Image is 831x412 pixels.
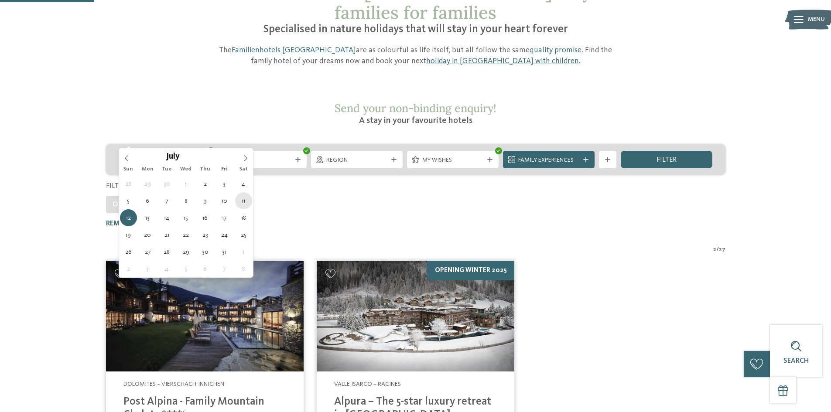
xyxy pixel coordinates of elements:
[139,192,156,209] span: July 6, 2026
[716,245,719,254] span: /
[178,209,195,226] span: July 15, 2026
[216,260,233,277] span: August 7, 2026
[230,156,291,165] span: [DATE]
[235,243,252,260] span: August 1, 2026
[158,260,175,277] span: August 4, 2026
[216,175,233,192] span: July 3, 2026
[158,243,175,260] span: July 28, 2026
[335,101,496,115] span: Send your non-binding enquiry!
[530,46,581,54] a: quality promise
[113,201,160,208] span: Opening time
[180,152,209,161] input: Year
[119,167,138,172] span: Sun
[235,260,252,277] span: August 8, 2026
[422,156,483,165] span: My wishes
[317,261,514,372] img: Looking for family hotels? Find the best ones here!
[158,192,175,209] span: July 7, 2026
[235,175,252,192] span: July 4, 2026
[197,226,214,243] span: July 23, 2026
[234,167,253,172] span: Sat
[216,226,233,243] span: July 24, 2026
[139,175,156,192] span: June 29, 2026
[263,24,568,35] span: Specialised in nature holidays that will stay in your heart forever
[120,175,137,192] span: June 28, 2026
[657,157,677,163] span: filter
[178,192,195,209] span: July 8, 2026
[235,192,252,209] span: July 11, 2026
[106,183,145,190] span: Filtered by:
[719,245,725,254] span: 27
[713,245,716,254] span: 2
[106,261,304,372] img: Post Alpina - Family Mountain Chalets ****ˢ
[166,153,180,161] span: July
[195,167,215,172] span: Thu
[334,381,401,387] span: Valle Isarco – Racines
[120,243,137,260] span: July 26, 2026
[215,167,234,172] span: Fri
[139,209,156,226] span: July 13, 2026
[158,209,175,226] span: July 14, 2026
[197,192,214,209] span: July 9, 2026
[232,46,356,54] a: Familienhotels [GEOGRAPHIC_DATA]
[138,167,157,172] span: Mon
[158,175,175,192] span: June 30, 2026
[139,226,156,243] span: July 20, 2026
[120,209,137,226] span: July 12, 2026
[158,226,175,243] span: July 21, 2026
[216,243,233,260] span: July 31, 2026
[426,57,579,65] a: holiday in [GEOGRAPHIC_DATA] with children
[123,381,224,387] span: Dolomites – Vierschach-Innichen
[120,260,137,277] span: August 2, 2026
[178,175,195,192] span: July 1, 2026
[197,209,214,226] span: July 16, 2026
[235,209,252,226] span: July 18, 2026
[120,226,137,243] span: July 19, 2026
[106,220,172,227] span: Remove all filters
[197,243,214,260] span: July 30, 2026
[359,116,472,125] span: A stay in your favourite hotels
[235,226,252,243] span: July 25, 2026
[139,260,156,277] span: August 3, 2026
[178,243,195,260] span: July 29, 2026
[176,167,195,172] span: Wed
[783,358,809,364] span: Search
[157,167,176,172] span: Tue
[139,243,156,260] span: July 27, 2026
[120,192,137,209] span: July 5, 2026
[197,175,214,192] span: July 2, 2026
[178,226,195,243] span: July 22, 2026
[197,260,214,277] span: August 6, 2026
[326,156,387,165] span: Region
[216,192,233,209] span: July 10, 2026
[209,45,623,67] p: The are as colourful as life itself, but all follow the same . Find the family hotel of your drea...
[518,156,579,165] span: Family Experiences
[216,209,233,226] span: July 17, 2026
[178,260,195,277] span: August 5, 2026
